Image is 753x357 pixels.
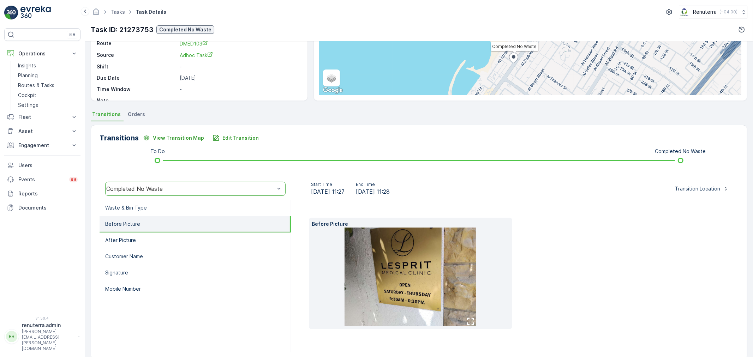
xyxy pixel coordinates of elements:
button: Engagement [4,138,80,152]
p: Settings [18,102,38,109]
p: To Do [150,148,165,155]
p: Asset [18,128,66,135]
p: ( +04:00 ) [719,9,737,15]
button: Renuterra(+04:00) [679,6,747,18]
span: Task Details [134,8,168,16]
p: End Time [356,182,390,187]
img: Google [321,86,345,95]
a: Reports [4,187,80,201]
p: Fleet [18,114,66,121]
p: Shift [97,63,177,70]
p: Transition Location [675,185,720,192]
a: Layers [324,70,339,86]
p: renuterra.admin [22,322,75,329]
p: Before Picture [105,220,140,228]
img: Screenshot_2024-07-26_at_13.33.01.png [679,8,690,16]
button: Operations [4,47,80,61]
p: Before Picture [312,220,509,228]
p: Completed No Waste [655,148,706,155]
p: Waste & Bin Type [105,204,147,211]
p: Note [97,97,177,104]
p: - [180,86,300,93]
span: [DATE] 11:27 [311,187,345,196]
p: ⌘B [68,32,76,37]
p: Events [18,176,65,183]
p: Time Window [97,86,177,93]
button: Fleet [4,110,80,124]
img: logo_light-DOdMpM7g.png [20,6,51,20]
p: - [180,63,300,70]
a: Planning [15,71,80,80]
p: Start Time [311,182,345,187]
p: Transitions [100,133,139,143]
a: DMED103 [180,40,300,47]
p: [DATE] [180,74,300,81]
p: Renuterra [693,8,717,16]
span: Adhoc Task [180,52,213,58]
a: Tasks [110,9,125,15]
div: Completed No Waste [106,186,275,192]
p: Route [97,40,177,47]
img: 1007cfb8091c4906942cfbcb7cc0a054.jpg [345,228,476,326]
p: [PERSON_NAME][EMAIL_ADDRESS][PERSON_NAME][DOMAIN_NAME] [22,329,75,351]
span: Transitions [92,111,121,118]
p: Documents [18,204,78,211]
button: View Transition Map [139,132,208,144]
p: Task ID: 21273753 [91,24,154,35]
button: Asset [4,124,80,138]
span: Orders [128,111,145,118]
button: RRrenuterra.admin[PERSON_NAME][EMAIL_ADDRESS][PERSON_NAME][DOMAIN_NAME] [4,322,80,351]
button: Completed No Waste [156,25,214,34]
a: Homepage [92,11,100,17]
a: Events99 [4,173,80,187]
p: Engagement [18,142,66,149]
p: - [180,97,300,104]
p: Due Date [97,74,177,81]
p: After Picture [105,237,136,244]
img: logo [4,6,18,20]
span: [DATE] 11:28 [356,187,390,196]
p: Planning [18,72,38,79]
p: Completed No Waste [159,26,211,33]
p: Source [97,52,177,59]
p: Cockpit [18,92,36,99]
p: Signature [105,269,128,276]
div: RR [6,331,17,342]
a: Users [4,158,80,173]
p: Customer Name [105,253,143,260]
p: 99 [71,177,76,182]
a: Settings [15,100,80,110]
a: Adhoc Task [180,52,300,59]
p: Operations [18,50,66,57]
p: Edit Transition [222,134,259,141]
a: Cockpit [15,90,80,100]
p: Reports [18,190,78,197]
span: DMED103 [180,41,208,47]
a: Documents [4,201,80,215]
a: Open this area in Google Maps (opens a new window) [321,86,345,95]
button: Edit Transition [208,132,263,144]
p: Insights [18,62,36,69]
p: View Transition Map [153,134,204,141]
span: v 1.50.4 [4,316,80,320]
a: Routes & Tasks [15,80,80,90]
button: Transition Location [671,183,733,194]
p: Routes & Tasks [18,82,54,89]
p: Mobile Number [105,285,141,292]
p: Users [18,162,78,169]
a: Insights [15,61,80,71]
